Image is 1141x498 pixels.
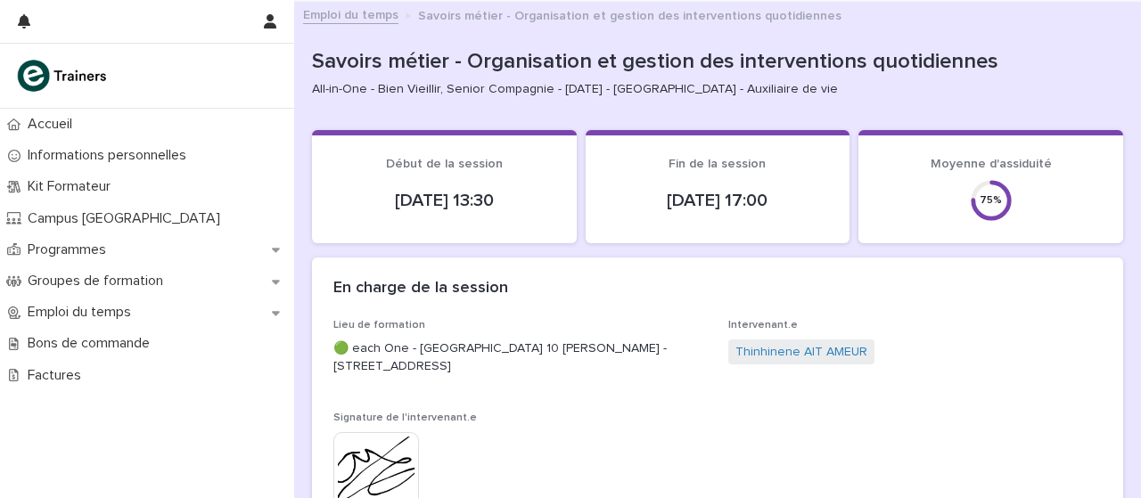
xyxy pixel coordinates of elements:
p: Factures [21,367,95,384]
span: Lieu de formation [333,320,425,331]
p: Savoirs métier - Organisation et gestion des interventions quotidiennes [312,49,1116,75]
p: Informations personnelles [21,147,201,164]
p: [DATE] 17:00 [607,190,829,211]
h2: En charge de la session [333,279,508,298]
p: Programmes [21,241,120,258]
span: Début de la session [386,158,503,170]
span: Fin de la session [669,158,766,170]
span: Intervenant.e [728,320,798,331]
div: 75 % [970,194,1013,207]
a: Thinhinene AIT AMEUR [735,343,867,362]
p: Emploi du temps [21,304,145,321]
span: Signature de l'intervenant.e [333,412,477,423]
p: All-in-One - Bien Vieillir, Senior Compagnie - [DATE] - [GEOGRAPHIC_DATA] - Auxiliaire de vie [312,82,1109,97]
p: Campus [GEOGRAPHIC_DATA] [21,210,234,227]
p: [DATE] 13:30 [333,190,555,211]
img: K0CqGN7SDeD6s4JG8KQk [14,58,112,94]
p: 🟢 each One - [GEOGRAPHIC_DATA] 10 [PERSON_NAME] - [STREET_ADDRESS] [333,339,707,377]
p: Bons de commande [21,335,164,352]
span: Moyenne d'assiduité [931,158,1052,170]
p: Savoirs métier - Organisation et gestion des interventions quotidiennes [418,4,841,24]
p: Accueil [21,116,86,133]
p: Kit Formateur [21,178,125,195]
p: Groupes de formation [21,273,177,290]
a: Emploi du temps [303,4,398,24]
